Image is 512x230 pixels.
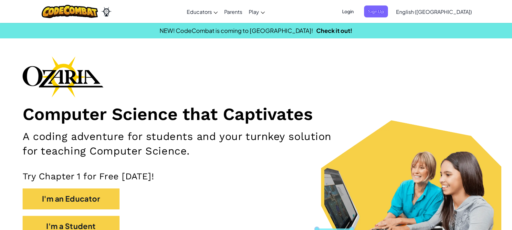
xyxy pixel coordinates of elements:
[393,3,475,20] a: English ([GEOGRAPHIC_DATA])
[23,56,103,97] img: Ozaria branding logo
[249,8,259,15] span: Play
[364,5,388,17] button: Sign Up
[183,3,221,20] a: Educators
[23,129,335,158] h2: A coding adventure for students and your turnkey solution for teaching Computer Science.
[42,5,98,18] img: CodeCombat logo
[101,7,111,16] img: Ozaria
[23,104,489,125] h1: Computer Science that Captivates
[23,171,489,182] p: Try Chapter 1 for Free [DATE]!
[23,188,120,209] button: I'm an Educator
[338,5,358,17] button: Login
[396,8,472,15] span: English ([GEOGRAPHIC_DATA])
[221,3,246,20] a: Parents
[246,3,268,20] a: Play
[160,27,313,34] span: NEW! CodeCombat is coming to [GEOGRAPHIC_DATA]!
[187,8,212,15] span: Educators
[316,27,352,34] a: Check it out!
